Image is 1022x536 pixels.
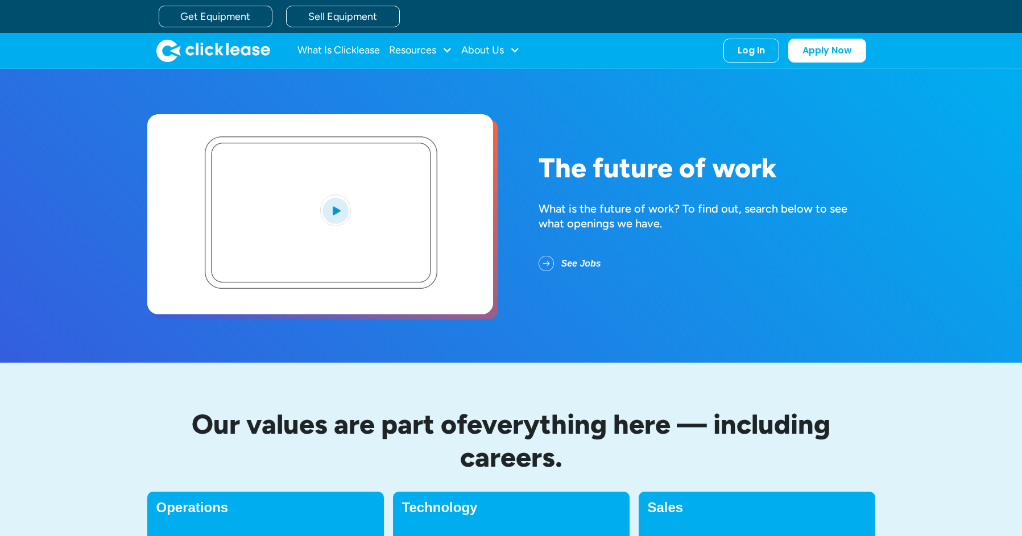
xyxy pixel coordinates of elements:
[156,501,375,514] h4: Operations
[539,201,875,231] div: What is the future of work? To find out, search below to see what openings we have.
[461,39,520,62] div: About Us
[460,408,831,473] span: everything here — including careers.
[389,39,452,62] div: Resources
[648,501,866,514] h4: Sales
[297,39,380,62] a: What Is Clicklease
[738,45,765,56] div: Log In
[156,39,270,62] img: Clicklease logo
[788,39,866,63] a: Apply Now
[539,249,619,279] a: See Jobs
[539,153,875,183] h1: The future of work
[286,6,400,27] a: Sell Equipment
[159,6,272,27] a: Get Equipment
[147,114,493,314] a: open lightbox
[402,501,620,514] h4: Technology
[147,408,875,473] h2: Our values are part of
[156,39,270,62] a: home
[320,194,351,226] img: Blue play button logo on a light blue circular background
